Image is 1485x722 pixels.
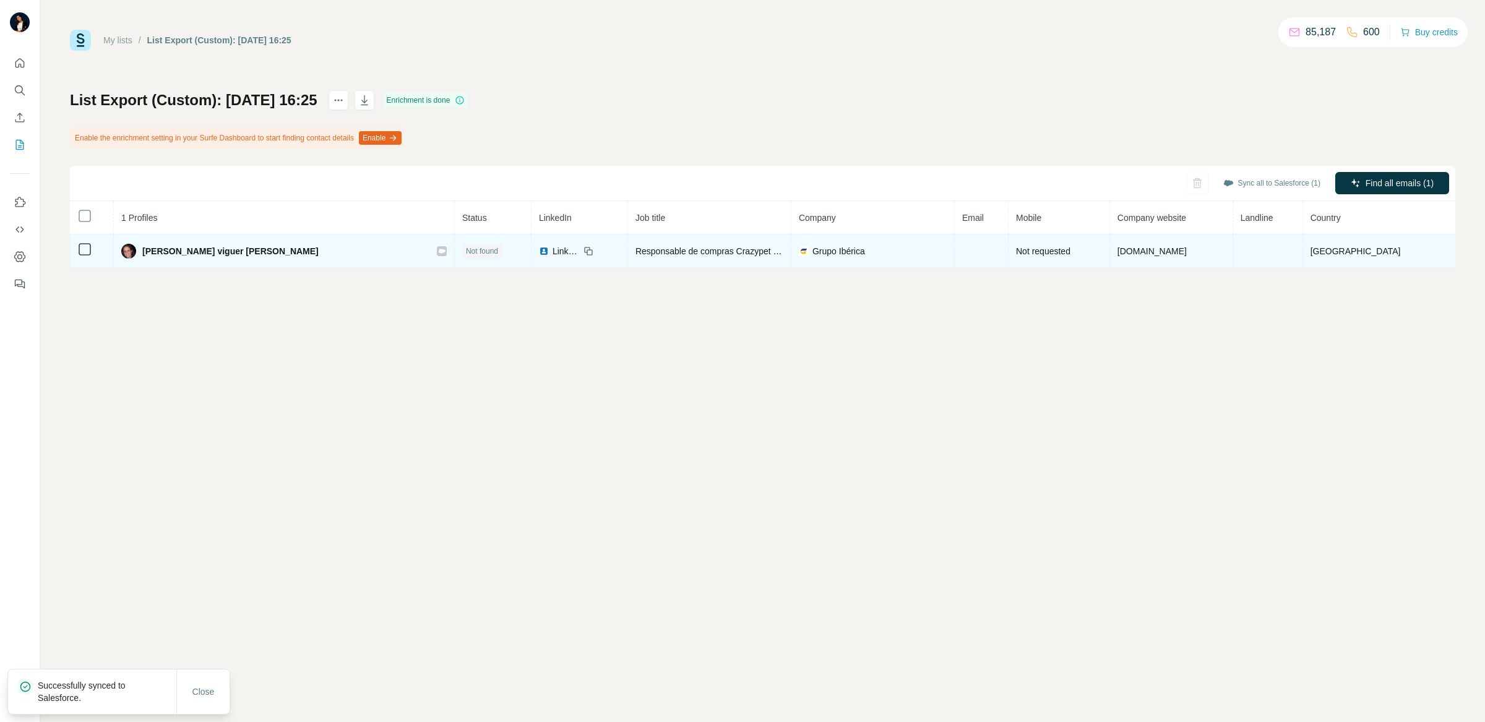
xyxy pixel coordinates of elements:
[147,34,291,46] div: List Export (Custom): [DATE] 16:25
[10,191,30,213] button: Use Surfe on LinkedIn
[1363,25,1380,40] p: 600
[38,679,176,704] p: Successfully synced to Salesforce.
[10,52,30,74] button: Quick start
[1117,213,1186,223] span: Company website
[553,245,580,257] span: LinkedIn
[1215,174,1329,192] button: Sync all to Salesforce (1)
[359,131,402,145] button: Enable
[812,245,865,257] span: Grupo Ibérica
[383,93,469,108] div: Enrichment is done
[635,213,665,223] span: Job title
[539,246,549,256] img: LinkedIn logo
[962,213,984,223] span: Email
[1335,172,1449,194] button: Find all emails (1)
[799,213,836,223] span: Company
[1241,213,1273,223] span: Landline
[462,213,487,223] span: Status
[10,218,30,241] button: Use Surfe API
[329,90,348,110] button: actions
[466,246,498,257] span: Not found
[70,30,91,51] img: Surfe Logo
[1306,25,1336,40] p: 85,187
[139,34,141,46] li: /
[10,134,30,156] button: My lists
[142,245,319,257] span: [PERSON_NAME] viguer [PERSON_NAME]
[799,246,809,256] img: company-logo
[184,681,223,703] button: Close
[1016,213,1041,223] span: Mobile
[1366,177,1434,189] span: Find all emails (1)
[121,213,157,223] span: 1 Profiles
[539,213,572,223] span: LinkedIn
[121,244,136,259] img: Avatar
[1016,246,1070,256] span: Not requested
[1311,246,1401,256] span: [GEOGRAPHIC_DATA]
[70,127,404,148] div: Enable the enrichment setting in your Surfe Dashboard to start finding contact details
[10,106,30,129] button: Enrich CSV
[10,273,30,295] button: Feedback
[1400,24,1458,41] button: Buy credits
[192,685,215,698] span: Close
[1117,246,1187,256] span: [DOMAIN_NAME]
[103,35,132,45] a: My lists
[1311,213,1341,223] span: Country
[10,12,30,32] img: Avatar
[635,246,846,256] span: Responsable de compras Crazypet / Miscota / Petness
[70,90,317,110] h1: List Export (Custom): [DATE] 16:25
[10,79,30,101] button: Search
[10,246,30,268] button: Dashboard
